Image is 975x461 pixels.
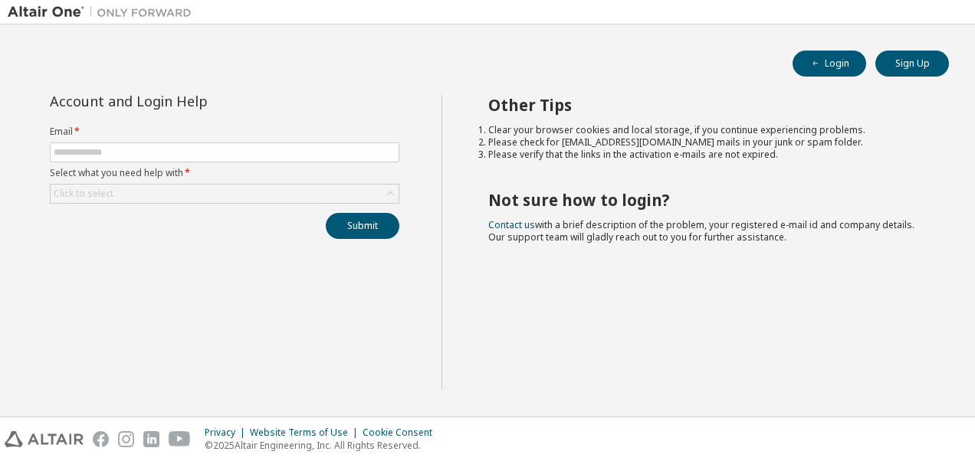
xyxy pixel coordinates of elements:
li: Please check for [EMAIL_ADDRESS][DOMAIN_NAME] mails in your junk or spam folder. [488,136,922,149]
img: facebook.svg [93,431,109,447]
div: Privacy [205,427,250,439]
button: Sign Up [875,51,949,77]
p: © 2025 Altair Engineering, Inc. All Rights Reserved. [205,439,442,452]
img: youtube.svg [169,431,191,447]
button: Submit [326,213,399,239]
label: Email [50,126,399,138]
div: Website Terms of Use [250,427,363,439]
div: Cookie Consent [363,427,442,439]
li: Clear your browser cookies and local storage, if you continue experiencing problems. [488,124,922,136]
div: Click to select [51,185,399,203]
li: Please verify that the links in the activation e-mails are not expired. [488,149,922,161]
h2: Not sure how to login? [488,190,922,210]
img: instagram.svg [118,431,134,447]
button: Login [793,51,866,77]
span: with a brief description of the problem, your registered e-mail id and company details. Our suppo... [488,218,914,244]
div: Account and Login Help [50,95,330,107]
h2: Other Tips [488,95,922,115]
label: Select what you need help with [50,167,399,179]
img: linkedin.svg [143,431,159,447]
img: altair_logo.svg [5,431,84,447]
div: Click to select [54,188,113,200]
a: Contact us [488,218,535,231]
img: Altair One [8,5,199,20]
